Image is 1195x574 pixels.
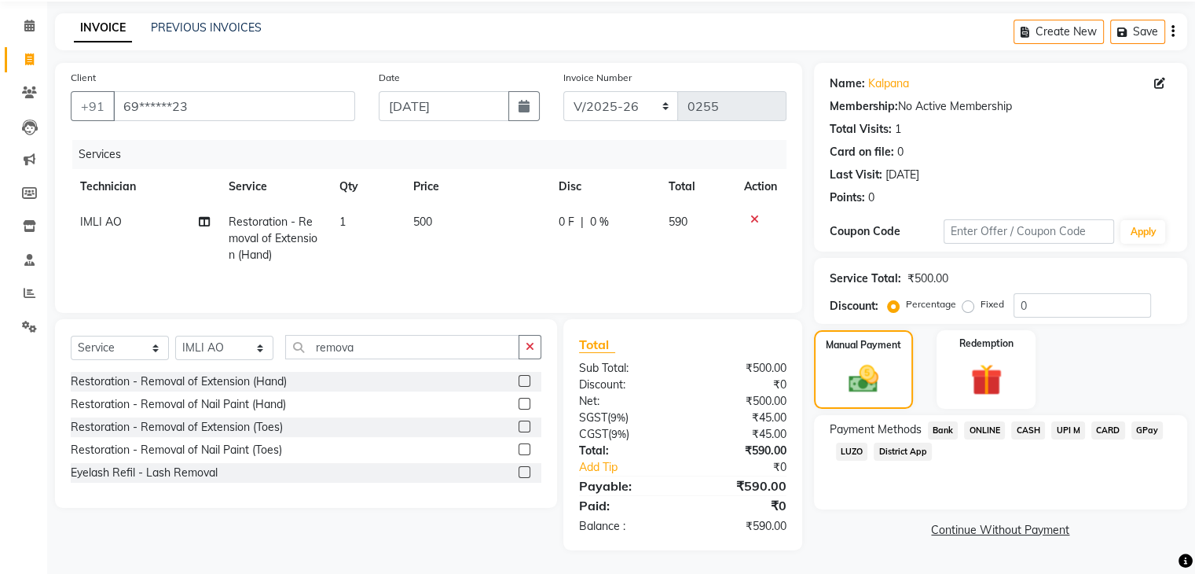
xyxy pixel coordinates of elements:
[413,215,432,229] span: 500
[567,360,683,377] div: Sub Total:
[72,140,798,169] div: Services
[659,169,734,204] th: Total
[868,75,909,92] a: Kalpana
[611,428,626,440] span: 9%
[71,396,286,413] div: Restoration - Removal of Nail Paint (Hand)
[1014,20,1104,44] button: Create New
[559,214,574,230] span: 0 F
[71,91,115,121] button: +91
[981,297,1004,311] label: Fixed
[830,298,878,315] div: Discount:
[567,393,683,410] div: Net:
[1110,20,1165,44] button: Save
[907,270,948,287] div: ₹500.00
[683,476,798,495] div: ₹590.00
[71,71,96,85] label: Client
[567,410,683,426] div: ( )
[683,393,798,410] div: ₹500.00
[683,426,798,443] div: ₹45.00
[1131,421,1164,440] span: GPay
[1011,421,1045,440] span: CASH
[683,496,798,515] div: ₹0
[610,411,625,424] span: 9%
[404,169,548,204] th: Price
[581,214,584,230] span: |
[567,377,683,393] div: Discount:
[1091,421,1125,440] span: CARD
[71,465,218,481] div: Eyelash Refil - Lash Removal
[579,410,607,425] span: SGST
[839,362,888,396] img: _cash.svg
[874,443,932,461] span: District App
[330,169,404,204] th: Qty
[567,443,683,459] div: Total:
[885,167,919,183] div: [DATE]
[339,215,346,229] span: 1
[567,518,683,535] div: Balance :
[567,459,702,476] a: Add Tip
[683,360,798,377] div: ₹500.00
[830,270,901,287] div: Service Total:
[228,215,317,262] span: Restoration - Removal of Extension (Hand)
[830,144,894,160] div: Card on file:
[897,144,904,160] div: 0
[683,377,798,393] div: ₹0
[868,189,874,206] div: 0
[80,215,122,229] span: IMLI AO
[959,337,1014,351] label: Redemption
[683,410,798,426] div: ₹45.00
[71,373,287,390] div: Restoration - Removal of Extension (Hand)
[830,189,865,206] div: Points:
[836,443,868,461] span: LUZO
[683,518,798,535] div: ₹590.00
[817,522,1184,539] a: Continue Without Payment
[563,71,632,85] label: Invoice Number
[113,91,355,121] input: Search by Name/Mobile/Email/Code
[735,169,786,204] th: Action
[567,496,683,515] div: Paid:
[1120,220,1165,244] button: Apply
[895,121,901,138] div: 1
[830,121,892,138] div: Total Visits:
[830,223,944,240] div: Coupon Code
[906,297,956,311] label: Percentage
[669,215,687,229] span: 590
[830,75,865,92] div: Name:
[944,219,1115,244] input: Enter Offer / Coupon Code
[285,335,519,359] input: Search or Scan
[830,98,898,115] div: Membership:
[151,20,262,35] a: PREVIOUS INVOICES
[964,421,1005,440] span: ONLINE
[830,421,922,438] span: Payment Methods
[579,337,615,353] span: Total
[928,421,959,440] span: Bank
[590,214,609,230] span: 0 %
[567,476,683,495] div: Payable:
[702,459,797,476] div: ₹0
[683,443,798,459] div: ₹590.00
[71,169,218,204] th: Technician
[567,426,683,443] div: ( )
[74,14,132,42] a: INVOICE
[218,169,330,204] th: Service
[579,427,608,441] span: CGST
[830,98,1171,115] div: No Active Membership
[549,169,660,204] th: Disc
[379,71,400,85] label: Date
[1051,421,1085,440] span: UPI M
[71,442,282,458] div: Restoration - Removal of Nail Paint (Toes)
[961,360,1012,399] img: _gift.svg
[71,419,283,436] div: Restoration - Removal of Extension (Toes)
[826,338,901,352] label: Manual Payment
[830,167,882,183] div: Last Visit:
